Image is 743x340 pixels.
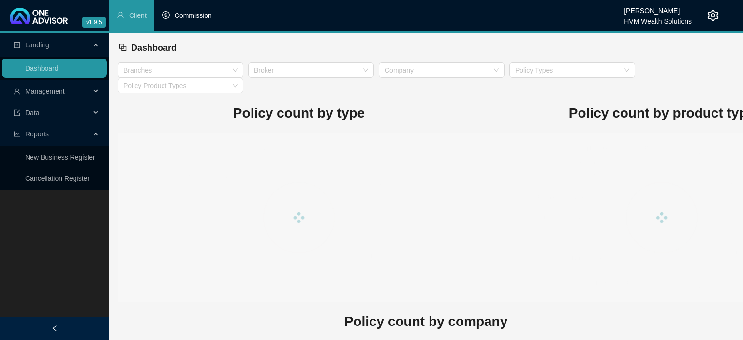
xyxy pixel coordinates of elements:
span: dollar [162,11,170,19]
span: v1.9.5 [82,17,106,28]
div: HVM Wealth Solutions [624,13,692,24]
img: 2df55531c6924b55f21c4cf5d4484680-logo-light.svg [10,8,68,24]
span: setting [707,10,719,21]
span: Data [25,109,40,117]
a: New Business Register [25,153,95,161]
span: profile [14,42,20,48]
h1: Policy count by type [118,103,480,124]
span: user [117,11,124,19]
span: Landing [25,41,49,49]
span: Dashboard [131,43,177,53]
div: [PERSON_NAME] [624,2,692,13]
h1: Policy count by company [118,311,734,332]
span: Client [129,12,147,19]
span: Management [25,88,65,95]
span: import [14,109,20,116]
span: line-chart [14,131,20,137]
a: Cancellation Register [25,175,89,182]
a: Dashboard [25,64,59,72]
span: left [51,325,58,332]
span: block [119,43,127,52]
span: Reports [25,130,49,138]
span: Commission [175,12,212,19]
span: user [14,88,20,95]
